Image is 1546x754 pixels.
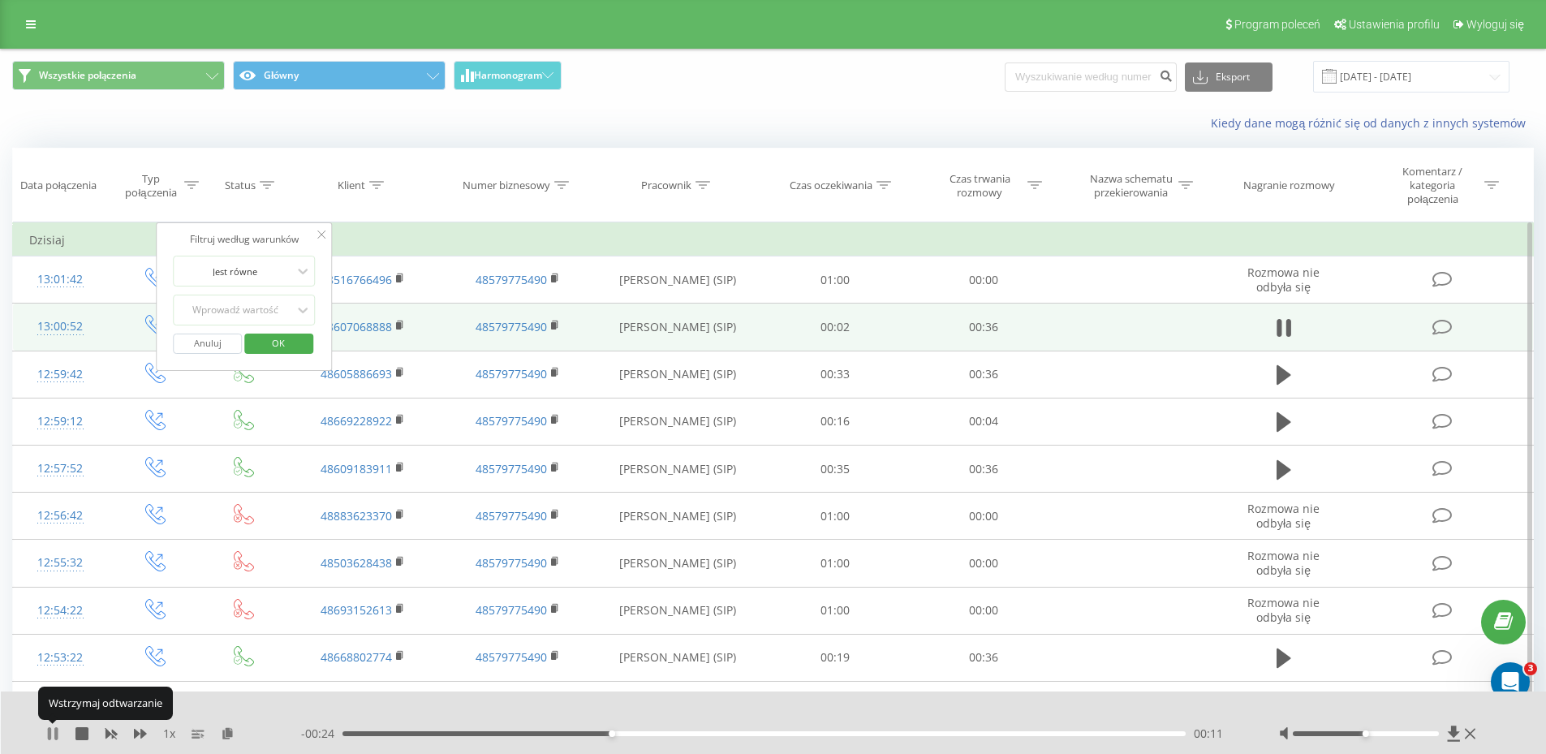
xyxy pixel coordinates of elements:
div: Wprowadź wartość [178,304,293,317]
a: 48579775490 [476,272,547,287]
td: 00:36 [910,446,1058,493]
td: 00:00 [910,493,1058,540]
td: 01:00 [761,493,910,540]
div: 12:53:22 [29,642,92,674]
div: Status [225,179,256,192]
a: 48579775490 [476,461,547,476]
td: 00:00 [910,256,1058,304]
a: 48883623370 [321,508,392,523]
div: Accessibility label [609,730,615,737]
div: Numer biznesowy [463,179,550,192]
button: Anuluj [173,334,242,354]
a: 48579775490 [476,413,547,429]
button: Główny [233,61,446,90]
span: Program poleceń [1234,18,1320,31]
div: Klient [338,179,365,192]
td: 00:00 [910,540,1058,587]
td: 00:19 [761,634,910,681]
button: Eksport [1185,62,1273,92]
div: 12:56:42 [29,500,92,532]
a: 48503628438 [321,555,392,571]
a: 48579775490 [476,319,547,334]
div: 12:57:52 [29,453,92,485]
td: 00:36 [910,351,1058,398]
a: 48579775490 [476,508,547,523]
td: 00:36 [910,634,1058,681]
span: Harmonogram [474,70,542,81]
a: 48579775490 [476,602,547,618]
td: [PERSON_NAME] (SIP) [595,304,761,351]
a: 48609183911 [321,461,392,476]
td: [PERSON_NAME] (SIP) [595,446,761,493]
a: 48579775490 [476,366,547,381]
td: 01:00 [761,540,910,587]
a: 48605886693 [321,366,392,381]
a: 48607068888 [321,319,392,334]
iframe: Intercom live chat [1491,662,1530,701]
div: Pracownik [641,179,691,192]
td: [PERSON_NAME] (SIP) [595,351,761,398]
a: 48693152613 [321,602,392,618]
div: 13:00:52 [29,311,92,343]
td: 00:33 [761,351,910,398]
span: Rozmowa nie odbyła się [1247,595,1320,625]
td: 00:16 [761,398,910,445]
div: Czas trwania rozmowy [937,172,1023,200]
button: OK [244,334,313,354]
a: Kiedy dane mogą różnić się od danych z innych systemów [1211,115,1534,131]
td: [PERSON_NAME] (SIP) [595,398,761,445]
td: [PERSON_NAME] (SIP) [595,587,761,634]
span: 1 x [163,726,175,742]
div: Komentarz / kategoria połączenia [1385,165,1480,206]
span: - 00:24 [301,726,342,742]
span: Rozmowa nie odbyła się [1247,265,1320,295]
a: 48669228922 [321,413,392,429]
a: 48579775490 [476,649,547,665]
td: 00:02 [761,304,910,351]
div: Filtruj według warunków [173,231,316,248]
span: Rozmowa nie odbyła się [1247,501,1320,531]
div: Wstrzymaj odtwarzanie [38,687,173,719]
div: Nagranie rozmowy [1243,179,1335,192]
div: Data połączenia [20,179,97,192]
input: Wyszukiwanie według numeru [1005,62,1177,92]
div: Nazwa schematu przekierowania [1087,172,1174,200]
a: 48516766496 [321,272,392,287]
span: Wszystkie połączenia [39,69,136,82]
td: [PERSON_NAME] (SIP) [595,493,761,540]
td: 00:00 [910,587,1058,634]
span: OK [256,330,301,355]
td: 00:12 [761,681,910,728]
div: 12:59:12 [29,406,92,437]
td: [PERSON_NAME] (SIP) [595,634,761,681]
span: Wyloguj się [1466,18,1524,31]
td: [PERSON_NAME] (SIP) [595,681,761,728]
td: 00:04 [910,398,1058,445]
a: 48579775490 [476,555,547,571]
span: 3 [1524,662,1537,675]
button: Harmonogram [454,61,562,90]
span: Ustawienia profilu [1349,18,1440,31]
div: 12:55:32 [29,547,92,579]
td: [PERSON_NAME] (SIP) [595,256,761,304]
td: 01:00 [761,256,910,304]
td: 00:36 [910,304,1058,351]
td: Dzisiaj [13,224,1534,256]
td: 00:35 [761,446,910,493]
button: Wszystkie połączenia [12,61,225,90]
td: 00:05 [910,681,1058,728]
div: Czas oczekiwania [790,179,872,192]
td: 01:00 [761,587,910,634]
div: 12:59:42 [29,359,92,390]
a: 48668802774 [321,649,392,665]
span: 00:11 [1194,726,1223,742]
div: 12:54:22 [29,595,92,627]
td: [PERSON_NAME] (SIP) [595,540,761,587]
div: 12:53:02 [29,689,92,721]
div: 13:01:42 [29,264,92,295]
div: Typ połączenia [122,172,179,200]
span: Rozmowa nie odbyła się [1247,548,1320,578]
div: Accessibility label [1363,730,1369,737]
